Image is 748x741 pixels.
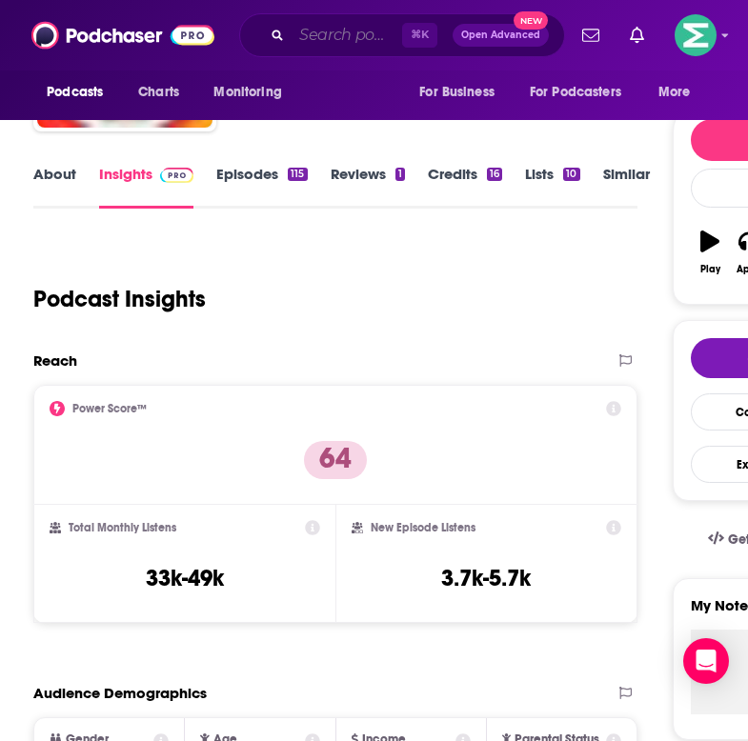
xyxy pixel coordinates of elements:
span: For Business [419,79,495,106]
a: Similar [603,165,650,209]
button: Show profile menu [675,14,717,56]
div: Search podcasts, credits, & more... [239,13,565,57]
span: Monitoring [213,79,281,106]
div: 1 [395,168,405,181]
h3: 33k-49k [146,564,224,592]
button: open menu [517,74,649,110]
p: 64 [304,441,367,479]
a: InsightsPodchaser Pro [99,165,193,209]
h2: Audience Demographics [33,684,207,702]
button: open menu [645,74,715,110]
a: Charts [126,74,191,110]
button: Play [691,218,730,287]
img: Podchaser Pro [160,168,193,183]
h3: 3.7k-5.7k [441,564,531,592]
h2: Power Score™ [72,402,147,415]
h2: Reach [33,351,77,370]
div: 115 [288,168,307,181]
a: Credits16 [428,165,502,209]
span: New [514,11,548,30]
span: ⌘ K [402,23,437,48]
button: open menu [200,74,306,110]
a: Reviews1 [331,165,405,209]
h2: New Episode Listens [371,521,475,534]
span: Open Advanced [461,30,540,40]
a: About [33,165,76,209]
span: Podcasts [47,79,103,106]
h1: Podcast Insights [33,285,206,313]
span: Logged in as LKassela [675,14,717,56]
h2: Total Monthly Listens [69,521,176,534]
img: Podchaser - Follow, Share and Rate Podcasts [31,17,214,53]
img: User Profile [675,14,717,56]
button: open menu [33,74,128,110]
button: Open AdvancedNew [453,24,549,47]
a: Show notifications dropdown [575,19,607,51]
div: Open Intercom Messenger [683,638,729,684]
button: open menu [406,74,518,110]
a: Episodes115 [216,165,307,209]
a: Show notifications dropdown [622,19,652,51]
div: 10 [563,168,579,181]
div: Play [700,264,720,275]
span: More [658,79,691,106]
span: For Podcasters [530,79,621,106]
a: Lists10 [525,165,579,209]
span: Charts [138,79,179,106]
div: 16 [487,168,502,181]
input: Search podcasts, credits, & more... [292,20,402,50]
